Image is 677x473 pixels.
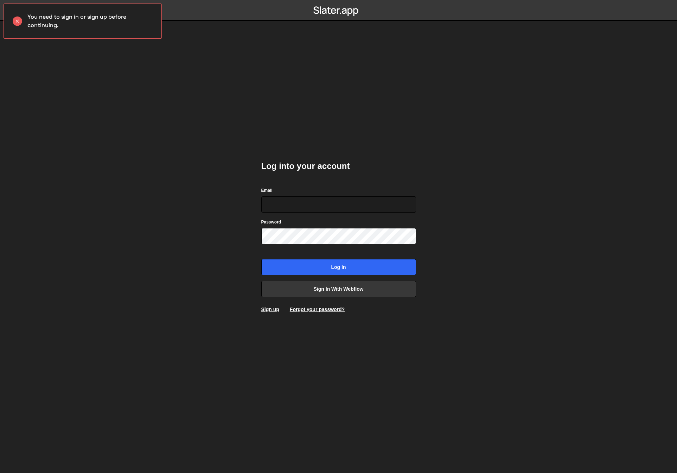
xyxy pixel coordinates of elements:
[261,160,416,172] h2: Log into your account
[261,259,416,275] input: Log in
[261,307,279,312] a: Sign up
[290,307,345,312] a: Forgot your password?
[4,4,162,39] div: You need to sign in or sign up before continuing.
[261,187,273,194] label: Email
[261,281,416,297] a: Sign in with Webflow
[261,219,281,226] label: Password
